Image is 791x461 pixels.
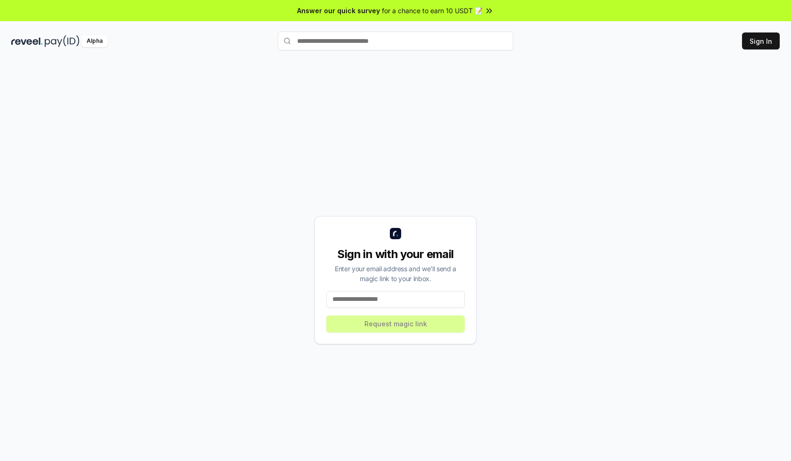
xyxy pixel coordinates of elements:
[326,264,465,283] div: Enter your email address and we’ll send a magic link to your inbox.
[390,228,401,239] img: logo_small
[326,247,465,262] div: Sign in with your email
[742,32,780,49] button: Sign In
[297,6,380,16] span: Answer our quick survey
[45,35,80,47] img: pay_id
[382,6,483,16] span: for a chance to earn 10 USDT 📝
[81,35,108,47] div: Alpha
[11,35,43,47] img: reveel_dark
